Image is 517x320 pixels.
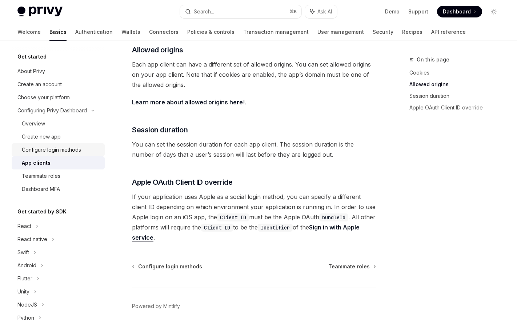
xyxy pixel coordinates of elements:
a: Dashboard [437,6,482,17]
span: . [132,97,376,107]
div: Flutter [17,274,32,283]
a: Security [373,23,393,41]
div: Search... [194,7,214,16]
a: Welcome [17,23,41,41]
a: Support [408,8,428,15]
a: User management [317,23,364,41]
a: Allowed origins [409,79,505,90]
a: Learn more about allowed origins here! [132,99,245,106]
a: API reference [431,23,466,41]
div: React native [17,235,47,244]
a: Configure login methods [133,263,202,270]
h5: Get started [17,52,47,61]
code: Identifier [258,224,293,232]
div: Create new app [22,132,61,141]
code: Client ID [217,213,249,221]
code: bundleId [319,213,348,221]
a: Recipes [402,23,422,41]
a: Demo [385,8,400,15]
a: Connectors [149,23,179,41]
span: Apple OAuth Client ID override [132,177,232,187]
a: Teammate roles [328,263,375,270]
button: Toggle dark mode [488,6,500,17]
div: Overview [22,119,45,128]
div: Unity [17,287,29,296]
a: App clients [12,156,105,169]
span: Configure login methods [138,263,202,270]
div: About Privy [17,67,45,76]
a: Policies & controls [187,23,235,41]
div: Swift [17,248,29,257]
div: Teammate roles [22,172,60,180]
a: Transaction management [243,23,309,41]
a: Basics [49,23,67,41]
span: On this page [417,55,449,64]
span: ⌘ K [289,9,297,15]
code: Client ID [201,224,233,232]
h5: Get started by SDK [17,207,67,216]
div: Configure login methods [22,145,81,154]
a: Cookies [409,67,505,79]
button: Ask AI [305,5,337,18]
a: Apple OAuth Client ID override [409,102,505,113]
a: Configure login methods [12,143,105,156]
span: Session duration [132,125,188,135]
span: Allowed origins [132,45,183,55]
div: NodeJS [17,300,37,309]
div: Dashboard MFA [22,185,60,193]
div: App clients [22,159,51,167]
a: Create an account [12,78,105,91]
div: Create an account [17,80,62,89]
img: light logo [17,7,63,17]
span: Dashboard [443,8,471,15]
div: Configuring Privy Dashboard [17,106,87,115]
span: If your application uses Apple as a social login method, you can specify a different client ID de... [132,192,376,243]
a: Powered by Mintlify [132,303,180,310]
a: About Privy [12,65,105,78]
a: Session duration [409,90,505,102]
div: React [17,222,31,231]
a: Wallets [121,23,140,41]
div: Android [17,261,36,270]
a: Overview [12,117,105,130]
span: Teammate roles [328,263,370,270]
button: Search...⌘K [180,5,301,18]
a: Authentication [75,23,113,41]
span: You can set the session duration for each app client. The session duration is the number of days ... [132,139,376,160]
span: Each app client can have a different set of allowed origins. You can set allowed origins on your ... [132,59,376,90]
a: Teammate roles [12,169,105,183]
div: Choose your platform [17,93,70,102]
a: Dashboard MFA [12,183,105,196]
a: Choose your platform [12,91,105,104]
a: Create new app [12,130,105,143]
span: Ask AI [317,8,332,15]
